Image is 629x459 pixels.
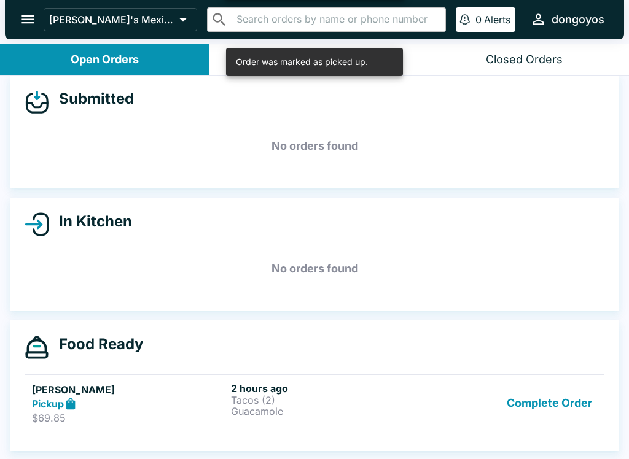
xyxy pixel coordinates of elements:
div: Closed Orders [486,53,563,67]
h5: No orders found [25,124,604,168]
p: 0 [475,13,482,26]
p: [PERSON_NAME]'s Mexican Food [49,13,174,26]
h6: 2 hours ago [231,382,425,395]
button: [PERSON_NAME]'s Mexican Food [44,8,197,31]
button: Complete Order [502,382,597,425]
div: Order was marked as picked up. [236,52,368,72]
p: $69.85 [32,412,226,424]
p: Guacamole [231,406,425,417]
h5: [PERSON_NAME] [32,382,226,397]
p: Alerts [484,13,510,26]
strong: Pickup [32,398,64,410]
div: Open Orders [71,53,139,67]
h4: In Kitchen [49,212,132,231]
button: open drawer [12,4,44,35]
p: Tacos (2) [231,395,425,406]
h4: Submitted [49,90,134,108]
button: dongoyos [525,6,609,33]
h4: Food Ready [49,335,143,353]
a: [PERSON_NAME]Pickup$69.852 hours agoTacos (2)GuacamoleComplete Order [25,374,604,432]
h5: No orders found [25,247,604,291]
div: dongoyos [552,12,604,27]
